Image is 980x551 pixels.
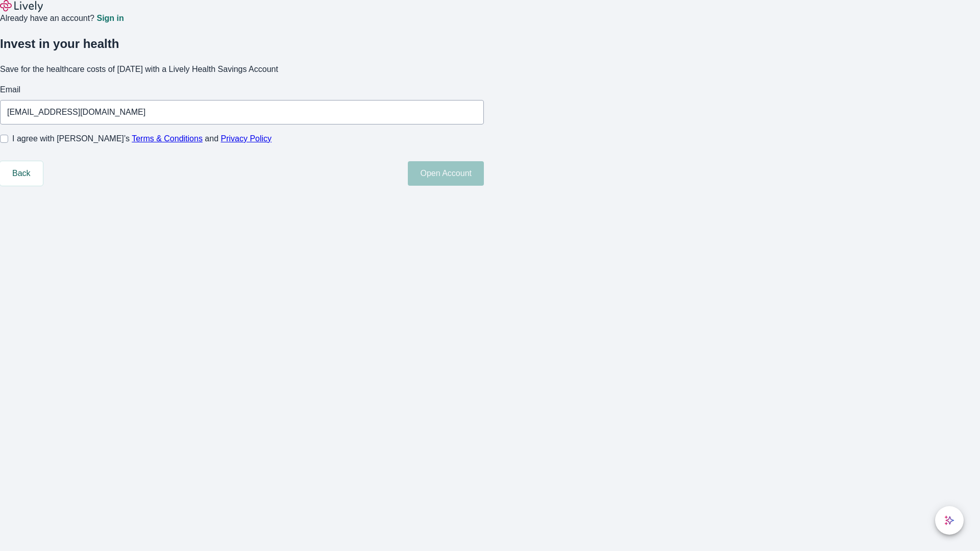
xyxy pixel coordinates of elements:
a: Sign in [96,14,124,22]
svg: Lively AI Assistant [944,515,954,525]
button: chat [935,506,964,535]
a: Privacy Policy [221,134,272,143]
a: Terms & Conditions [132,134,203,143]
span: I agree with [PERSON_NAME]’s and [12,133,272,145]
